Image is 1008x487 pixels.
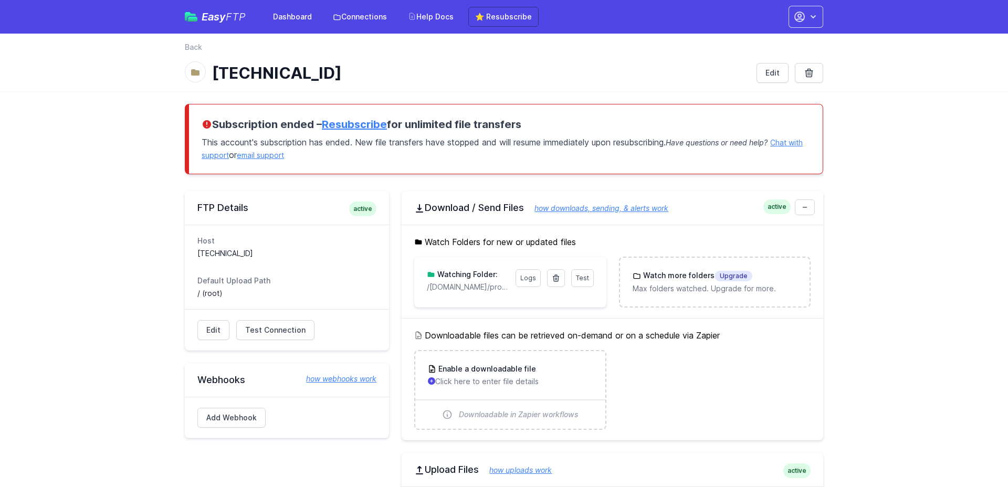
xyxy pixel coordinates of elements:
a: Connections [327,7,393,26]
span: Test Connection [245,325,306,335]
span: active [349,202,376,216]
h5: Watch Folders for new or updated files [414,236,811,248]
span: Have questions or need help? [666,138,768,147]
h3: Subscription ended – for unlimited file transfers [202,117,810,132]
h2: Upload Files [414,463,811,476]
h3: Enable a downloadable file [436,364,536,374]
a: how webhooks work [296,374,376,384]
span: active [783,463,811,478]
a: how uploads work [479,465,552,474]
a: Edit [197,320,229,340]
a: Enable a downloadable file Click here to enter file details Downloadable in Zapier workflows [415,351,605,429]
span: Downloadable in Zapier workflows [459,409,579,420]
a: Edit [757,63,789,83]
a: Help Docs [402,7,460,26]
p: /lower.cloud/profile-pics [427,282,509,292]
p: Max folders watched. Upgrade for more. [633,283,797,294]
dt: Default Upload Path [197,276,376,286]
a: email support [237,151,284,160]
span: active [763,199,791,214]
a: ⭐ Resubscribe [468,7,539,27]
a: Back [185,42,202,52]
nav: Breadcrumb [185,42,823,59]
a: Add Webhook [197,408,266,428]
h3: Watch more folders [641,270,752,281]
a: Test Connection [236,320,314,340]
a: how downloads, sending, & alerts work [524,204,668,213]
h1: [TECHNICAL_ID] [212,63,748,82]
span: Easy [202,12,246,22]
span: FTP [226,10,246,23]
a: Watch more foldersUpgrade Max folders watched. Upgrade for more. [620,258,810,306]
a: EasyFTP [185,12,246,22]
a: Logs [516,269,541,287]
h5: Downloadable files can be retrieved on-demand or on a schedule via Zapier [414,329,811,342]
a: Dashboard [267,7,318,26]
dd: [TECHNICAL_ID] [197,248,376,259]
dt: Host [197,236,376,246]
h2: FTP Details [197,202,376,214]
h3: Watching Folder: [435,269,498,280]
h2: Download / Send Files [414,202,811,214]
p: This account's subscription has ended. New file transfers have stopped and will resume immediatel... [202,132,810,161]
a: Resubscribe [322,118,387,131]
h2: Webhooks [197,374,376,386]
span: Test [576,274,589,282]
dd: / (root) [197,288,376,299]
p: Click here to enter file details [428,376,592,387]
a: Test [571,269,594,287]
img: easyftp_logo.png [185,12,197,22]
span: Upgrade [715,271,752,281]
